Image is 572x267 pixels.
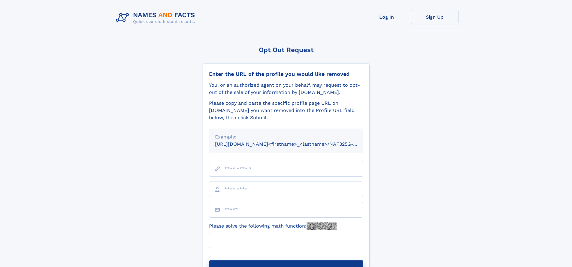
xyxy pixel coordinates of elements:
[113,10,200,26] img: Logo Names and Facts
[209,222,337,230] label: Please solve the following math function:
[363,10,411,24] a: Log In
[411,10,459,24] a: Sign Up
[203,46,370,54] div: Opt Out Request
[209,71,363,77] div: Enter the URL of the profile you would like removed
[209,82,363,96] div: You, or an authorized agent on your behalf, may request to opt-out of the sale of your informatio...
[209,100,363,121] div: Please copy and paste the specific profile page URL on [DOMAIN_NAME] you want removed into the Pr...
[215,133,357,141] div: Example:
[215,141,375,147] small: [URL][DOMAIN_NAME]<firstname>_<lastname>/NAF325G-xxxxxxxx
